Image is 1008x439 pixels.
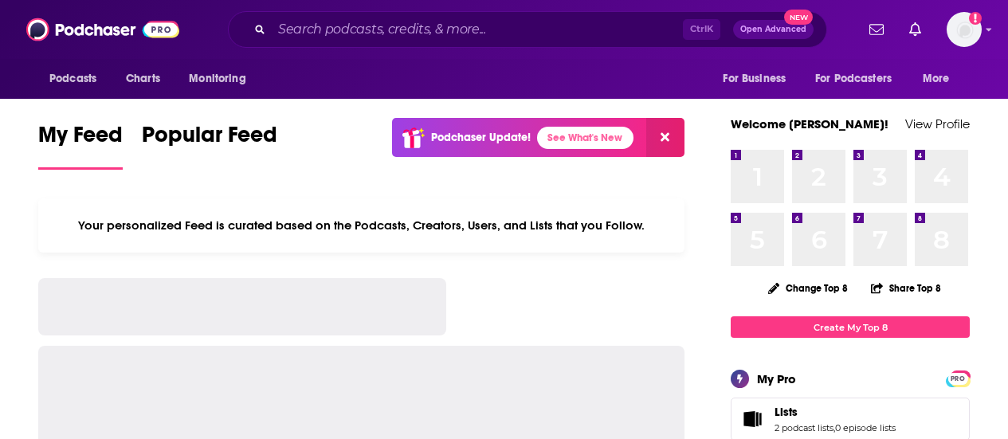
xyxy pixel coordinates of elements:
a: Show notifications dropdown [903,16,928,43]
span: My Feed [38,121,123,158]
button: open menu [178,64,266,94]
a: Lists [775,405,896,419]
span: PRO [948,373,967,385]
a: View Profile [905,116,970,131]
a: Show notifications dropdown [863,16,890,43]
button: open menu [38,64,117,94]
img: User Profile [947,12,982,47]
span: Ctrl K [683,19,720,40]
button: Show profile menu [947,12,982,47]
span: For Business [723,68,786,90]
div: Your personalized Feed is curated based on the Podcasts, Creators, Users, and Lists that you Follow. [38,198,684,253]
div: My Pro [757,371,796,386]
a: Welcome [PERSON_NAME]! [731,116,888,131]
span: Lists [775,405,798,419]
span: , [833,422,835,433]
a: Charts [116,64,170,94]
span: Popular Feed [142,121,277,158]
button: open menu [805,64,915,94]
svg: Add a profile image [969,12,982,25]
a: Popular Feed [142,121,277,170]
span: New [784,10,813,25]
button: open menu [912,64,970,94]
button: Change Top 8 [759,278,857,298]
a: See What's New [537,127,633,149]
span: Open Advanced [740,25,806,33]
a: 0 episode lists [835,422,896,433]
div: Search podcasts, credits, & more... [228,11,827,48]
span: Logged in as BerkMarc [947,12,982,47]
span: Podcasts [49,68,96,90]
a: PRO [948,372,967,384]
span: More [923,68,950,90]
span: Charts [126,68,160,90]
a: 2 podcast lists [775,422,833,433]
span: For Podcasters [815,68,892,90]
button: open menu [712,64,806,94]
button: Share Top 8 [870,272,942,304]
input: Search podcasts, credits, & more... [272,17,683,42]
img: Podchaser - Follow, Share and Rate Podcasts [26,14,179,45]
a: Lists [736,408,768,430]
span: Monitoring [189,68,245,90]
a: Create My Top 8 [731,316,970,338]
a: My Feed [38,121,123,170]
p: Podchaser Update! [431,131,531,144]
button: Open AdvancedNew [733,20,814,39]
